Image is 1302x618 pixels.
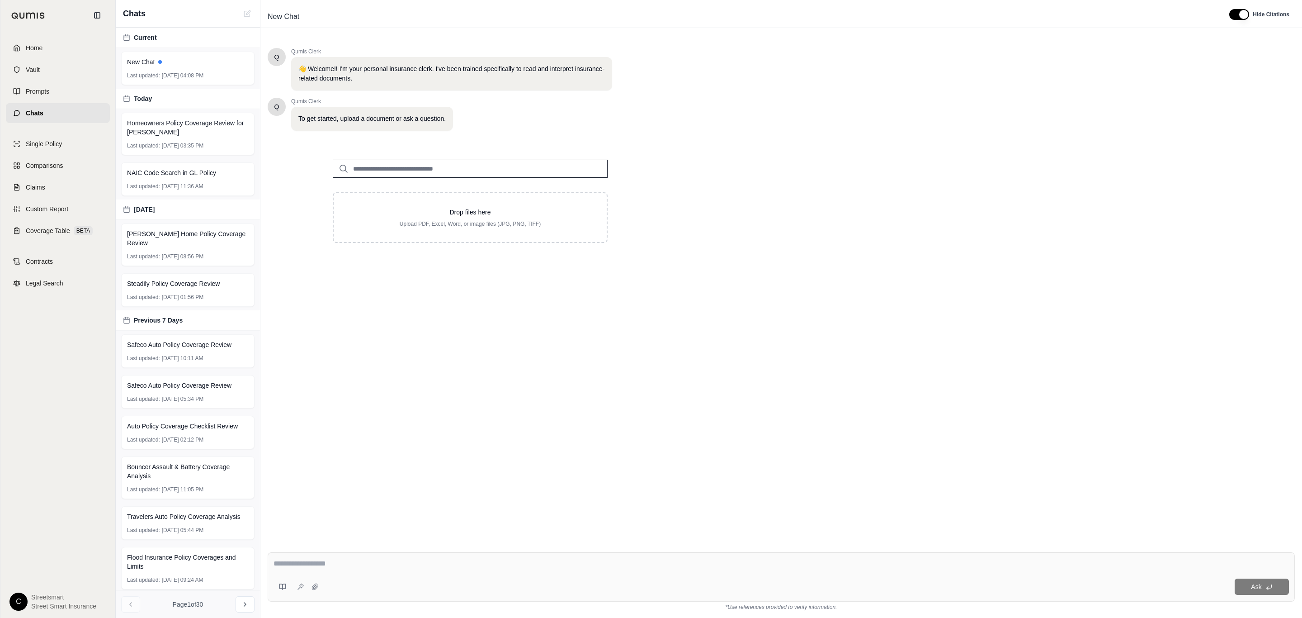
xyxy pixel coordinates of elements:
span: Contracts [26,257,53,266]
span: NAIC Code Search in GL Policy [127,168,216,177]
a: Home [6,38,110,58]
span: Last updated: [127,395,160,403]
span: Current [134,33,157,42]
span: Hello [274,52,279,62]
span: Travelers Auto Policy Coverage Analysis [127,512,241,521]
button: Collapse sidebar [90,8,104,23]
span: Previous 7 Days [134,316,183,325]
span: Bouncer Assault & Battery Coverage Analysis [127,462,249,480]
a: Prompts [6,81,110,101]
span: Comparisons [26,161,63,170]
span: [DATE] 05:44 PM [162,527,203,534]
span: [DATE] 03:35 PM [162,142,203,149]
span: Steadily Policy Coverage Review [127,279,220,288]
span: [DATE] [134,205,155,214]
span: Last updated: [127,576,160,584]
a: Chats [6,103,110,123]
a: Vault [6,60,110,80]
span: [DATE] 11:36 AM [162,183,203,190]
span: Single Policy [26,139,62,148]
span: [DATE] 08:56 PM [162,253,203,260]
span: Claims [26,183,45,192]
span: [DATE] 01:56 PM [162,294,203,301]
span: Qumis Clerk [291,98,453,105]
span: [DATE] 11:05 PM [162,486,203,493]
span: Street Smart Insurance [31,602,96,611]
span: Prompts [26,87,49,96]
span: Homeowners Policy Coverage Review for [PERSON_NAME] [127,119,249,137]
span: Last updated: [127,486,160,493]
a: Custom Report [6,199,110,219]
a: Legal Search [6,273,110,293]
button: New Chat [242,8,253,19]
span: [DATE] 04:08 PM [162,72,203,79]
a: Claims [6,177,110,197]
span: Page 1 of 30 [173,600,203,609]
span: Last updated: [127,294,160,301]
span: Streetsmart [31,593,96,602]
span: Custom Report [26,204,68,214]
span: Legal Search [26,279,63,288]
span: [PERSON_NAME] Home Policy Coverage Review [127,229,249,247]
span: Last updated: [127,253,160,260]
span: [DATE] 02:12 PM [162,436,203,443]
span: Home [26,43,42,52]
p: Upload PDF, Excel, Word, or image files (JPG, PNG, TIFF) [348,220,592,228]
span: Last updated: [127,527,160,534]
a: Coverage TableBETA [6,221,110,241]
p: To get started, upload a document or ask a question. [298,114,446,124]
a: Contracts [6,252,110,271]
span: Flood Insurance Policy Coverages and Limits [127,553,249,571]
span: Coverage Table [26,226,70,235]
span: Chats [26,109,43,118]
span: Last updated: [127,72,160,79]
span: Last updated: [127,355,160,362]
span: Hello [274,102,279,111]
span: BETA [74,226,93,235]
div: *Use references provided to verify information. [268,602,1295,611]
span: Auto Policy Coverage Checklist Review [127,422,238,431]
span: Today [134,94,152,103]
span: Last updated: [127,142,160,149]
span: [DATE] 10:11 AM [162,355,203,362]
button: Ask [1235,579,1289,595]
span: Vault [26,65,40,74]
span: Safeco Auto Policy Coverage Review [127,340,231,349]
span: Last updated: [127,436,160,443]
span: [DATE] 09:24 AM [162,576,203,584]
span: Chats [123,7,146,20]
a: Single Policy [6,134,110,154]
span: New Chat [127,57,155,67]
span: [DATE] 05:34 PM [162,395,203,403]
p: Drop files here [348,208,592,217]
a: Comparisons [6,156,110,176]
p: 👋 Welcome!! I'm your personal insurance clerk. I've been trained specifically to read and interpr... [298,64,605,83]
img: Qumis Logo [11,12,45,19]
span: Qumis Clerk [291,48,612,55]
div: Edit Title [264,10,1218,24]
span: Last updated: [127,183,160,190]
span: New Chat [264,10,303,24]
div: C [9,593,28,611]
span: Hide Citations [1253,11,1289,18]
span: Ask [1251,583,1261,590]
span: Safeco Auto Policy Coverage Review [127,381,231,390]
